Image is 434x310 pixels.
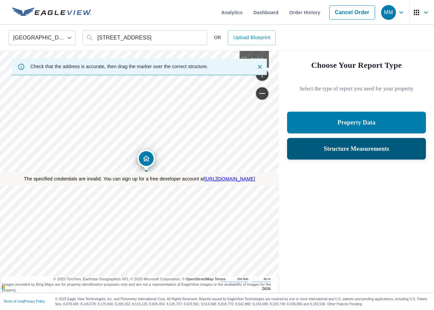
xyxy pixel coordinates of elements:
div: Aerial [240,51,269,68]
a: Upload Blueprint [228,30,276,45]
a: Current Level 17, Zoom Out [255,87,269,100]
a: Terms of Use [3,300,23,303]
p: Select the type of report you need for your property [287,85,426,93]
div: Dropped pin, building 1, Residential property, 153 Picadilly Rd Portage, PA 15946 [137,150,155,171]
p: Property Data [338,118,375,126]
a: Terms [262,286,271,290]
p: © 2025 Eagle View Technologies, Inc. and Pictometry International Corp. All Rights Reserved. Repo... [55,297,431,307]
p: Check that the address is accurate, then drag the marker over the correct structure. [30,63,208,69]
img: EV Logo [12,7,92,18]
div: [GEOGRAPHIC_DATA] [8,28,76,47]
input: Search by address or latitude-longitude [97,28,193,47]
span: © 2025 TomTom, Earthstar Geographics SIO, © 2025 Microsoft Corporation, © [53,276,226,282]
p: | [3,300,45,304]
div: Aerial [248,51,265,68]
p: Structure Measurements [324,145,390,153]
button: Close [255,62,264,71]
a: OpenStreetMap [186,277,214,281]
a: Terms [215,277,226,281]
span: Upload Blueprint [233,33,270,42]
a: [URL][DOMAIN_NAME] [205,176,255,181]
a: Privacy Policy [24,300,45,303]
a: Cancel Order [329,5,375,20]
div: OR [214,30,276,45]
p: Choose Your Report Type [287,59,426,71]
div: MM [381,5,396,20]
